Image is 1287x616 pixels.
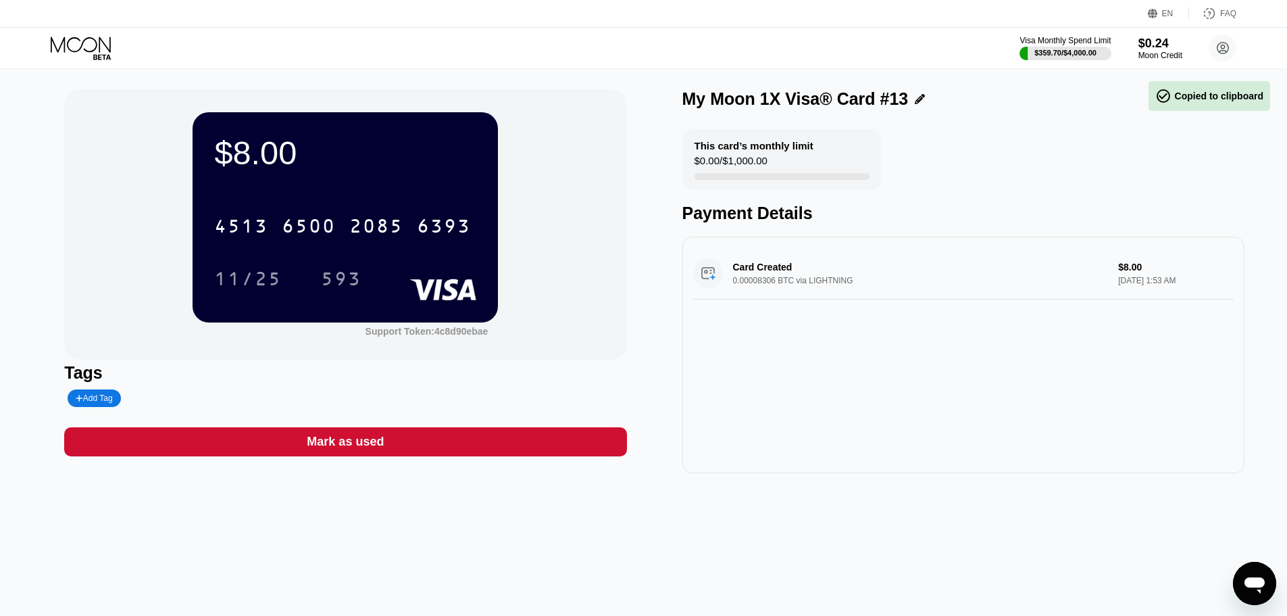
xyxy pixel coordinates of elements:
[214,217,268,239] div: 4513
[1019,36,1111,60] div: Visa Monthly Spend Limit$359.70/$4,000.00
[1138,37,1182,60] div: $0.24Moon Credit
[695,140,813,151] div: This card’s monthly limit
[1155,88,1171,104] span: 
[64,363,626,383] div: Tags
[1233,562,1276,605] iframe: Button to launch messaging window
[682,204,1244,223] div: Payment Details
[1162,9,1174,18] div: EN
[307,434,384,450] div: Mark as used
[204,262,292,295] div: 11/25
[1138,37,1182,51] div: $0.24
[64,427,626,456] div: Mark as used
[1019,36,1111,45] div: Visa Monthly Spend Limit
[349,217,403,239] div: 2085
[365,326,488,337] div: Support Token: 4c8d90ebae
[682,89,909,109] div: My Moon 1X Visa® Card #13
[1220,9,1236,18] div: FAQ
[365,326,488,337] div: Support Token:4c8d90ebae
[1148,7,1189,20] div: EN
[1189,7,1236,20] div: FAQ
[1138,51,1182,60] div: Moon Credit
[68,389,120,407] div: Add Tag
[311,262,372,295] div: 593
[695,155,767,173] div: $0.00 / $1,000.00
[321,270,361,291] div: 593
[282,217,336,239] div: 6500
[214,134,476,172] div: $8.00
[1034,49,1096,57] div: $359.70 / $4,000.00
[206,209,479,243] div: 4513650020856393
[1155,88,1263,104] div: Copied to clipboard
[214,270,282,291] div: 11/25
[417,217,471,239] div: 6393
[76,394,112,403] div: Add Tag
